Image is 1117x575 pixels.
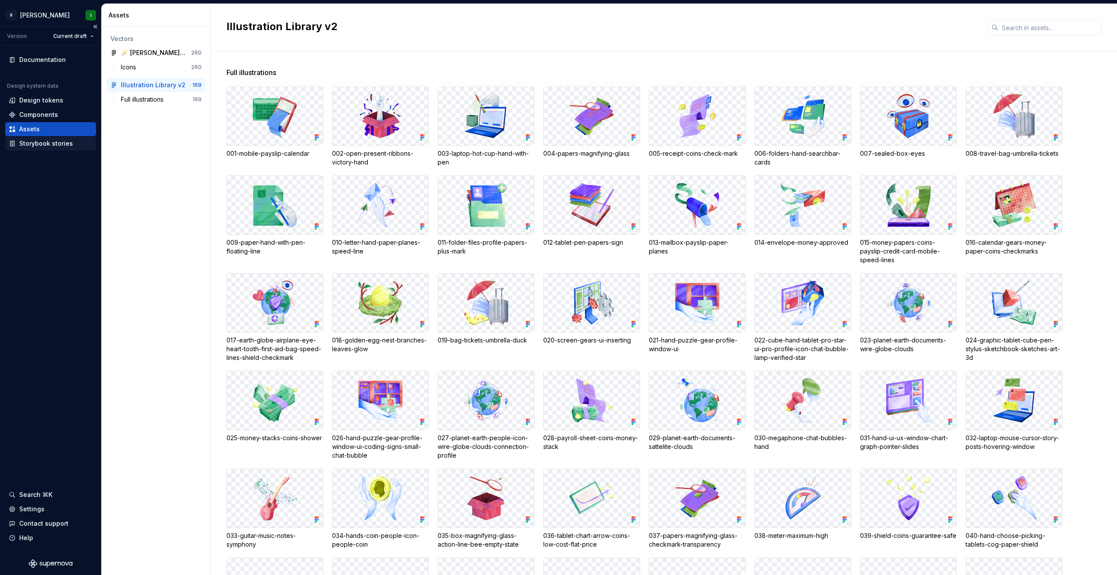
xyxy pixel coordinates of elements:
div: 004-papers-magnifying-glass [543,149,640,158]
div: 260 [191,64,202,71]
div: 013-mailbox-payslip-paper-planes [649,238,746,256]
div: [PERSON_NAME] [20,11,70,20]
div: Settings [19,505,45,513]
a: Assets [5,122,96,136]
div: 009-paper-hand-with-pen-floating-line [226,238,323,256]
div: Design tokens [19,96,63,105]
div: 006-folders-hand-searchbar-cards [754,149,851,167]
a: Icons260 [117,60,205,74]
div: 017-earth-globe-airplane-eye-heart-tooth-first-aid-bag-speed-lines-shield-checkmark [226,336,323,362]
div: Documentation [19,55,66,64]
button: Current draft [49,30,98,42]
div: 031-hand-ui-ux-window-chart-graph-pointer-slides [860,434,957,451]
div: 040-hand-choose-picking-tablets-cog-paper-shield [966,531,1062,549]
div: Components [19,110,58,119]
div: 021-hand-puzzle-gear-profile-window-ui [649,336,746,353]
div: R [6,10,17,21]
div: 018-golden-egg-nest-branches-leaves-glow [332,336,429,353]
div: Illustration Library v2 [121,81,185,89]
svg: Supernova Logo [29,559,72,568]
div: 023-planet-earth-documents-wire-globe-clouds [860,336,957,353]
div: 008-travel-bag-umbrella-tickets [966,149,1062,158]
input: Search in assets... [998,20,1101,35]
div: 015-money-papers-coins-payslip-credit-card-mobile-speed-lines [860,238,957,264]
div: 039-shield-coins-guarantee-safe [860,531,957,540]
div: 002-open-present-ribbons-victory-hand [332,149,429,167]
div: 011-folder-files-profile-papers-plus-mark [438,238,535,256]
a: Components [5,108,96,122]
div: 🪄 [PERSON_NAME] Icons [121,48,186,57]
div: 003-laptop-hot-cup-hand-with-pen [438,149,535,167]
div: Assets [109,11,207,20]
div: 169 [192,96,202,103]
div: Icons [121,63,140,72]
div: Help [19,534,33,542]
div: 035-box-magnifying-glass-action-line-bee-empty-state [438,531,535,549]
button: Help [5,531,96,545]
div: 030-megaphone-chat-bubbles-hand [754,434,851,451]
div: 038-meter-maximum-high [754,531,851,540]
div: Full illustrations [121,95,167,104]
a: Settings [5,502,96,516]
button: Collapse sidebar [89,21,101,33]
a: Documentation [5,53,96,67]
div: 028-payroll-sheet-coins-money-stack [543,434,640,451]
div: I [90,12,92,19]
div: 169 [192,82,202,89]
a: Design tokens [5,93,96,107]
button: Contact support [5,517,96,531]
div: Storybook stories [19,139,73,148]
div: Version [7,33,27,40]
div: 025-money-stacks-coins-shower [226,434,323,442]
div: 016-calendar-gears-money-paper-coins-checkmarks [966,238,1062,256]
div: 007-sealed-box-eyes [860,149,957,158]
div: 024-graphic-tablet-cube-pen-stylus-sketchbook-sketches-art-3d [966,336,1062,362]
div: 036-tablet-chart-arrow-coins-low-cost-flat-price [543,531,640,549]
div: Contact support [19,519,69,528]
div: 034-hands-coin-people-icon-people-coin [332,531,429,549]
a: Storybook stories [5,137,96,151]
div: 012-tablet-pen-papers-sign [543,238,640,247]
span: Full illustrations [226,67,276,78]
a: 🪄 [PERSON_NAME] Icons260 [107,46,205,60]
div: Assets [19,125,40,133]
div: 027-planet-earth-people-icon-wire-globe-clouds-connection-profile [438,434,535,460]
div: 032-laptop-mouse-cursor-story-posts-hovering-window [966,434,1062,451]
div: 005-receipt-coins-check-mark [649,149,746,158]
div: Search ⌘K [19,490,52,499]
span: Current draft [53,33,87,40]
div: 001-mobile-payslip-calendar [226,149,323,158]
div: 026-hand-puzzle-gear-profile-window-ui-coding-signs-small-chat-bubble [332,434,429,460]
div: 020-screen-gears-ui-inserting [543,336,640,345]
h2: Illustration Library v2 [226,20,977,34]
div: 033-guitar-music-notes-symphony [226,531,323,549]
div: Vectors [110,34,202,43]
div: 260 [191,49,202,56]
div: 022-cube-hand-tablet-pro-star-ui-pro-profile-icon-chat-bubble-lamp-verified-star [754,336,851,362]
div: Design system data [7,82,58,89]
div: 014-envelope-money-approved [754,238,851,247]
div: 037-papers-magnifying-glass-checkmark-transparency [649,531,746,549]
button: R[PERSON_NAME]I [2,6,99,24]
div: 019-bag-tickets-umbrella-duck [438,336,535,345]
div: 010-letter-hand-paper-planes-speed-line [332,238,429,256]
button: Search ⌘K [5,488,96,502]
div: 029-planet-earth-documents-sattelite-clouds [649,434,746,451]
a: Full illustrations169 [117,92,205,106]
a: Illustration Library v2169 [107,78,205,92]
